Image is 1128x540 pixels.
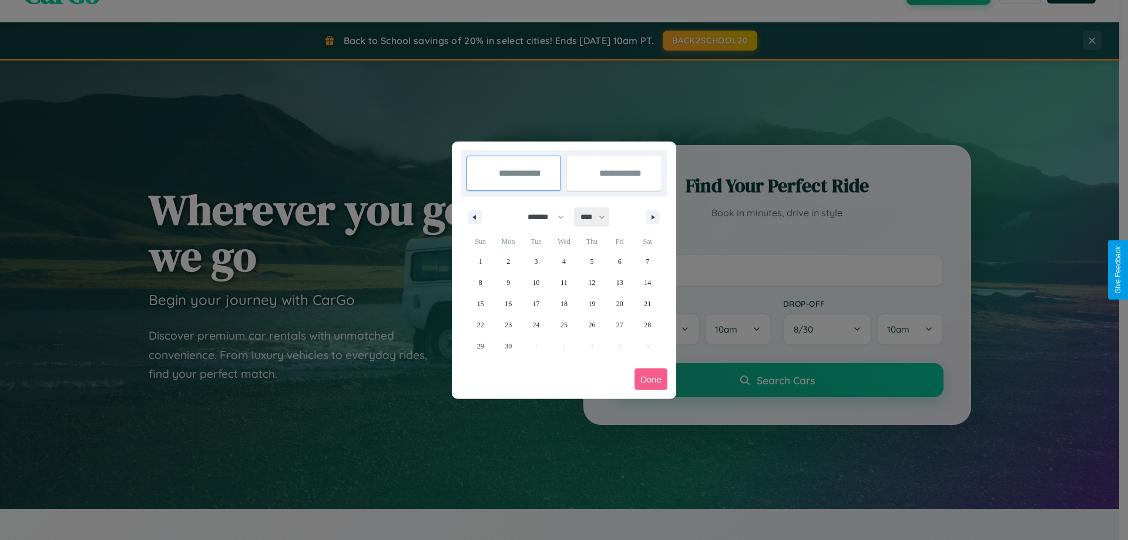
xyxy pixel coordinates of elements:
[560,314,568,336] span: 25
[606,232,633,251] span: Fri
[560,293,568,314] span: 18
[550,232,578,251] span: Wed
[533,314,540,336] span: 24
[634,232,662,251] span: Sat
[550,272,578,293] button: 11
[578,232,606,251] span: Thu
[606,272,633,293] button: 13
[578,251,606,272] button: 5
[522,314,550,336] button: 24
[522,293,550,314] button: 17
[466,251,494,272] button: 1
[588,272,595,293] span: 12
[618,251,622,272] span: 6
[505,336,512,357] span: 30
[634,368,667,390] button: Done
[616,314,623,336] span: 27
[466,293,494,314] button: 15
[606,251,633,272] button: 6
[550,251,578,272] button: 4
[494,232,522,251] span: Mon
[562,251,566,272] span: 4
[578,272,606,293] button: 12
[479,251,482,272] span: 1
[466,232,494,251] span: Sun
[646,251,649,272] span: 7
[479,272,482,293] span: 8
[522,232,550,251] span: Tue
[644,293,651,314] span: 21
[550,293,578,314] button: 18
[588,293,595,314] span: 19
[505,314,512,336] span: 23
[505,293,512,314] span: 16
[535,251,538,272] span: 3
[533,272,540,293] span: 10
[466,314,494,336] button: 22
[494,251,522,272] button: 2
[644,272,651,293] span: 14
[506,251,510,272] span: 2
[634,314,662,336] button: 28
[560,272,568,293] span: 11
[634,251,662,272] button: 7
[533,293,540,314] span: 17
[494,336,522,357] button: 30
[494,314,522,336] button: 23
[477,336,484,357] span: 29
[616,272,623,293] span: 13
[634,272,662,293] button: 14
[644,314,651,336] span: 28
[590,251,593,272] span: 5
[578,314,606,336] button: 26
[634,293,662,314] button: 21
[477,314,484,336] span: 22
[606,293,633,314] button: 20
[466,336,494,357] button: 29
[522,272,550,293] button: 10
[1114,246,1122,294] div: Give Feedback
[494,293,522,314] button: 16
[578,293,606,314] button: 19
[606,314,633,336] button: 27
[588,314,595,336] span: 26
[550,314,578,336] button: 25
[616,293,623,314] span: 20
[477,293,484,314] span: 15
[522,251,550,272] button: 3
[506,272,510,293] span: 9
[494,272,522,293] button: 9
[466,272,494,293] button: 8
